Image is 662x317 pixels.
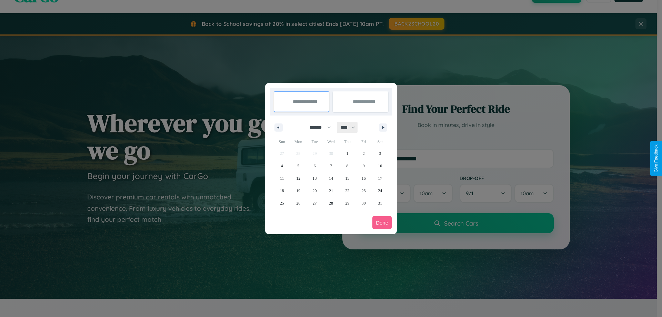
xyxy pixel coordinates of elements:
[296,197,300,209] span: 26
[307,160,323,172] button: 6
[296,172,300,185] span: 12
[355,147,372,160] button: 2
[378,172,382,185] span: 17
[339,197,355,209] button: 29
[330,160,332,172] span: 7
[362,185,366,197] span: 23
[363,160,365,172] span: 9
[372,197,388,209] button: 31
[355,185,372,197] button: 23
[339,160,355,172] button: 8
[307,172,323,185] button: 13
[274,185,290,197] button: 18
[307,197,323,209] button: 27
[323,197,339,209] button: 28
[274,197,290,209] button: 25
[372,172,388,185] button: 17
[378,197,382,209] span: 31
[274,160,290,172] button: 4
[323,172,339,185] button: 14
[297,160,299,172] span: 5
[323,160,339,172] button: 7
[339,172,355,185] button: 15
[372,147,388,160] button: 3
[329,197,333,209] span: 28
[274,172,290,185] button: 11
[345,185,349,197] span: 22
[323,136,339,147] span: Wed
[329,185,333,197] span: 21
[355,172,372,185] button: 16
[355,160,372,172] button: 9
[339,136,355,147] span: Thu
[313,172,317,185] span: 13
[280,185,284,197] span: 18
[290,172,306,185] button: 12
[339,185,355,197] button: 22
[290,136,306,147] span: Mon
[372,160,388,172] button: 10
[346,147,348,160] span: 1
[372,136,388,147] span: Sat
[372,185,388,197] button: 24
[378,185,382,197] span: 24
[654,145,659,172] div: Give Feedback
[372,216,392,229] button: Done
[345,172,349,185] span: 15
[379,147,381,160] span: 3
[339,147,355,160] button: 1
[281,160,283,172] span: 4
[363,147,365,160] span: 2
[290,185,306,197] button: 19
[362,172,366,185] span: 16
[307,185,323,197] button: 20
[355,136,372,147] span: Fri
[290,197,306,209] button: 26
[345,197,349,209] span: 29
[290,160,306,172] button: 5
[307,136,323,147] span: Tue
[329,172,333,185] span: 14
[362,197,366,209] span: 30
[378,160,382,172] span: 10
[280,197,284,209] span: 25
[355,197,372,209] button: 30
[280,172,284,185] span: 11
[313,185,317,197] span: 20
[313,197,317,209] span: 27
[323,185,339,197] button: 21
[314,160,316,172] span: 6
[296,185,300,197] span: 19
[346,160,348,172] span: 8
[274,136,290,147] span: Sun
